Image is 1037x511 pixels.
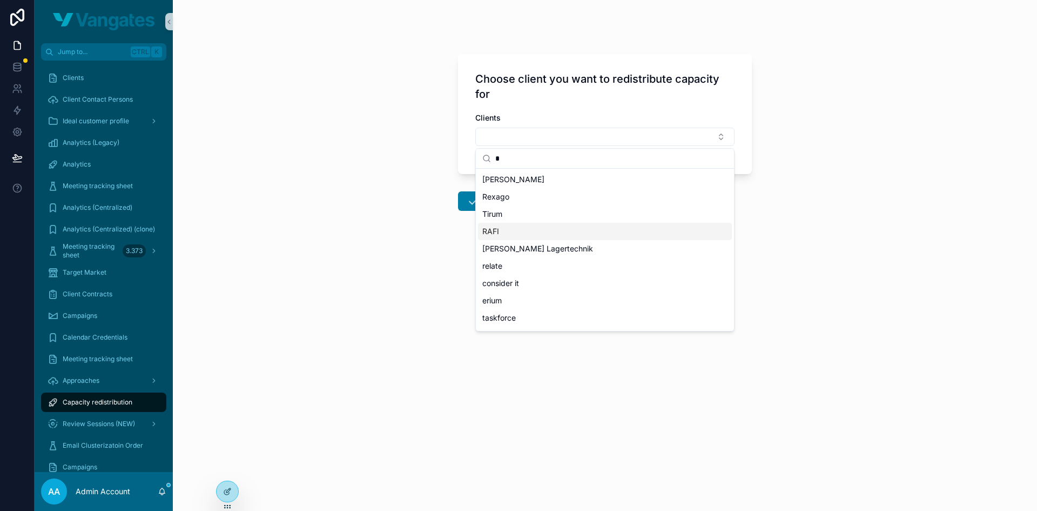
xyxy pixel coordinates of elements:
[41,436,166,455] a: Email Clusterizatoin Order
[41,68,166,88] a: Clients
[63,463,97,472] span: Campaigns
[41,414,166,434] a: Review Sessions (NEW)
[482,330,516,341] span: Signature
[482,226,499,237] span: RAFI
[475,71,735,102] h1: Choose client you want to redistribute capacity for
[63,333,127,342] span: Calendar Credentials
[123,244,146,257] div: 3.373
[41,133,166,152] a: Analytics (Legacy)
[41,111,166,131] a: Ideal customer profile
[41,328,166,347] a: Calendar Credentials
[63,182,133,190] span: Meeting tracking sheet
[41,284,166,304] a: Client Contracts
[35,61,173,472] div: scrollable content
[41,43,166,61] button: Jump to...CtrlK
[41,349,166,369] a: Meeting tracking sheet
[41,263,166,282] a: Target Market
[76,486,130,497] p: Admin Account
[458,191,510,211] button: Next
[482,243,593,254] span: [PERSON_NAME] Lagertechnik
[53,13,154,30] img: App logo
[63,290,112,298] span: Client Contracts
[63,95,133,104] span: Client Contact Persons
[63,311,97,320] span: Campaigns
[41,393,166,412] a: Capacity redistribution
[482,209,502,220] span: Tirum
[63,203,132,212] span: Analytics (Centralized)
[476,169,734,331] div: Suggestions
[58,48,126,56] span: Jump to...
[41,176,166,196] a: Meeting tracking sheet
[63,242,118,260] span: Meeting tracking sheet
[482,174,544,185] span: [PERSON_NAME]
[41,155,166,174] a: Analytics
[475,113,501,122] span: Clients
[482,191,509,202] span: Rexago
[41,198,166,217] a: Analytics (Centralized)
[41,241,166,261] a: Meeting tracking sheet3.373
[63,160,91,169] span: Analytics
[475,128,735,146] button: Select Button
[48,485,60,498] span: AA
[482,278,519,289] span: consider it
[63,420,135,428] span: Review Sessions (NEW)
[41,220,166,239] a: Analytics (Centralized) (clone)
[63,74,84,82] span: Clients
[63,117,129,125] span: Ideal customer profile
[482,295,502,306] span: erium
[63,225,155,234] span: Analytics (Centralized) (clone)
[152,48,161,56] span: K
[63,268,106,277] span: Target Market
[63,398,132,407] span: Capacity redistribution
[482,261,502,271] span: relate
[41,457,166,477] a: Campaigns
[482,313,516,323] span: taskforce
[131,47,150,57] span: Ctrl
[63,441,143,450] span: Email Clusterizatoin Order
[41,90,166,109] a: Client Contact Persons
[41,306,166,326] a: Campaigns
[63,138,119,147] span: Analytics (Legacy)
[41,371,166,390] a: Approaches
[63,355,133,363] span: Meeting tracking sheet
[63,376,99,385] span: Approaches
